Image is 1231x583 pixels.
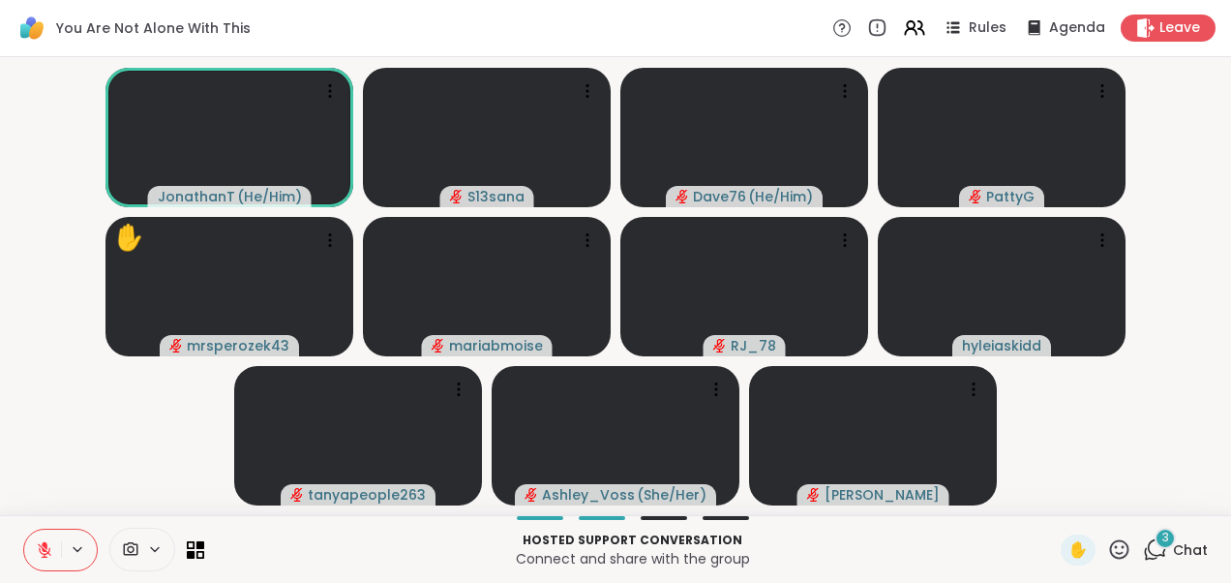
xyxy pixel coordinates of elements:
[467,187,525,206] span: S13sana
[290,488,304,502] span: audio-muted
[807,488,821,502] span: audio-muted
[1049,18,1105,38] span: Agenda
[1162,530,1169,546] span: 3
[113,219,144,257] div: ✋
[449,336,543,355] span: mariabmoise
[187,336,289,355] span: mrsperozek43
[748,187,813,206] span: ( He/Him )
[1173,540,1208,560] span: Chat
[713,339,727,353] span: audio-muted
[731,336,776,355] span: RJ_78
[693,187,746,206] span: Dave76
[969,18,1006,38] span: Rules
[986,187,1035,206] span: PattyG
[169,339,183,353] span: audio-muted
[525,488,538,502] span: audio-muted
[15,12,48,45] img: ShareWell Logomark
[825,485,940,505] span: [PERSON_NAME]
[962,336,1041,355] span: hyleiaskidd
[216,549,1049,568] p: Connect and share with the group
[1159,18,1200,38] span: Leave
[237,187,302,206] span: ( He/Him )
[158,187,235,206] span: JonathanT
[637,485,706,505] span: ( She/Her )
[450,190,464,203] span: audio-muted
[542,485,635,505] span: Ashley_Voss
[676,190,689,203] span: audio-muted
[1068,538,1088,562] span: ✋
[56,18,251,38] span: You Are Not Alone With This
[969,190,982,203] span: audio-muted
[432,339,445,353] span: audio-muted
[308,485,426,505] span: tanyapeople263
[216,532,1049,549] p: Hosted support conversation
